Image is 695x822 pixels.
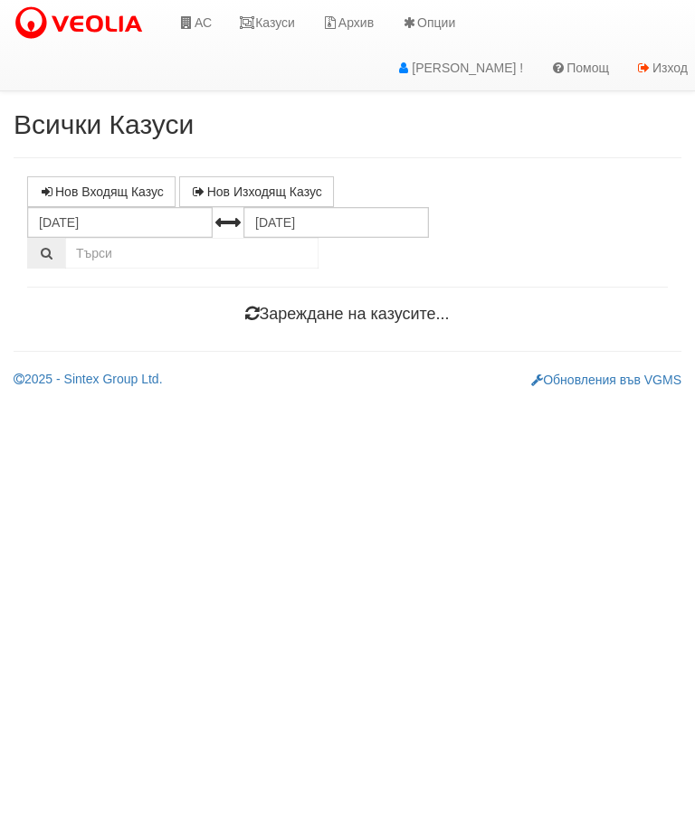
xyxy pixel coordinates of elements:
a: Нов Входящ Казус [27,176,176,207]
a: 2025 - Sintex Group Ltd. [14,372,163,386]
a: Обновления във VGMS [531,373,681,387]
a: [PERSON_NAME] ! [382,45,537,90]
a: Нов Изходящ Казус [179,176,334,207]
h2: Всички Казуси [14,109,681,139]
img: VeoliaLogo.png [14,5,151,43]
h4: Зареждане на казусите... [27,306,668,324]
a: Помощ [537,45,623,90]
input: Търсене по Идентификатор, Бл/Вх/Ап, Тип, Описание, Моб. Номер, Имейл, Файл, Коментар, [65,238,319,269]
